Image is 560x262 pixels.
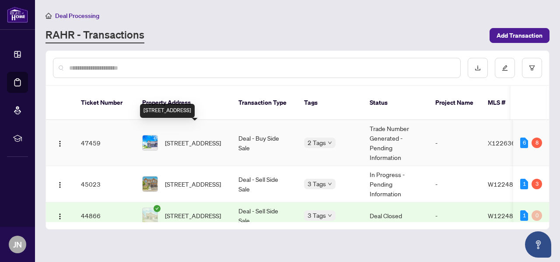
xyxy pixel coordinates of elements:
span: 2 Tags [308,138,326,148]
td: 47459 [74,120,135,166]
span: JN [13,238,22,251]
span: down [328,141,332,145]
td: - [428,166,481,202]
td: - [428,202,481,229]
td: Deal - Sell Side Sale [231,166,297,202]
td: Deal - Buy Side Sale [231,120,297,166]
th: Status [363,86,428,120]
div: 0 [532,210,542,221]
span: down [328,213,332,218]
th: Tags [297,86,363,120]
div: 1 [520,210,528,221]
td: 44866 [74,202,135,229]
span: [STREET_ADDRESS] [165,179,221,189]
span: filter [529,65,535,71]
span: X12263610 [488,139,523,147]
td: Trade Number Generated - Pending Information [363,120,428,166]
div: 1 [520,179,528,189]
span: home [45,13,52,19]
span: W12248720 [488,180,525,188]
button: edit [495,58,515,78]
td: Deal - Sell Side Sale [231,202,297,229]
img: Logo [56,213,63,220]
span: edit [502,65,508,71]
button: Add Transaction [490,28,549,43]
img: thumbnail-img [143,208,157,223]
td: - [428,120,481,166]
td: Deal Closed [363,202,428,229]
span: 3 Tags [308,210,326,220]
div: 6 [520,138,528,148]
button: download [468,58,488,78]
button: Logo [53,136,67,150]
div: 8 [532,138,542,148]
span: 3 Tags [308,179,326,189]
button: Open asap [525,231,551,258]
span: Deal Processing [55,12,99,20]
span: download [475,65,481,71]
div: [STREET_ADDRESS] [140,104,195,118]
span: check-circle [154,205,161,212]
span: Add Transaction [497,28,542,42]
div: 3 [532,179,542,189]
td: In Progress - Pending Information [363,166,428,202]
span: down [328,182,332,186]
span: [STREET_ADDRESS] [165,211,221,220]
th: Transaction Type [231,86,297,120]
img: Logo [56,140,63,147]
th: MLS # [481,86,533,120]
img: thumbnail-img [143,177,157,191]
span: [STREET_ADDRESS] [165,138,221,148]
span: W12248769 [488,212,525,220]
th: Project Name [428,86,481,120]
img: thumbnail-img [143,135,157,150]
button: filter [522,58,542,78]
button: Logo [53,209,67,223]
button: Logo [53,177,67,191]
th: Ticket Number [74,86,135,120]
a: RAHR - Transactions [45,28,144,43]
th: Property Address [135,86,231,120]
td: 45023 [74,166,135,202]
img: logo [7,7,28,23]
img: Logo [56,181,63,188]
